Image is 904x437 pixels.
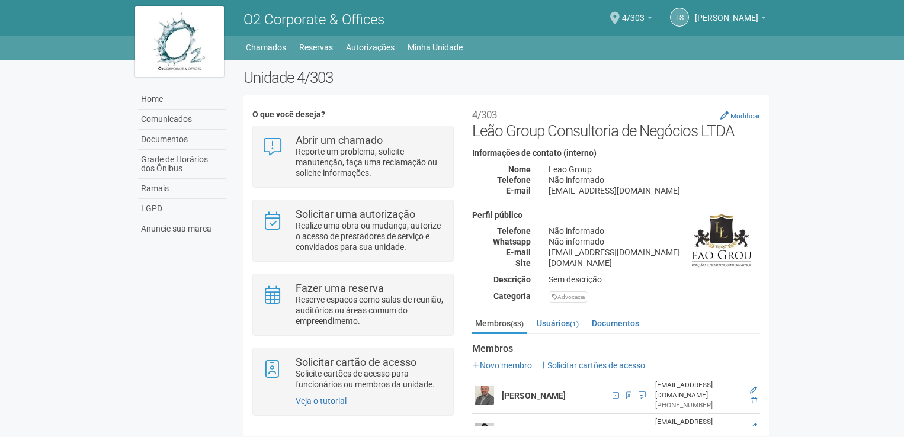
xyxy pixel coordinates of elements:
div: Leao Group [540,164,769,175]
strong: Fazer uma reserva [296,282,384,294]
strong: Telefone [497,226,531,236]
a: LGPD [138,199,226,219]
div: Não informado [540,175,769,185]
strong: Descrição [493,275,531,284]
strong: Solicitar cartão de acesso [296,356,416,368]
a: Chamados [246,39,286,56]
div: [PHONE_NUMBER] [655,400,742,410]
strong: Site [515,258,531,268]
strong: [PERSON_NAME] [502,391,566,400]
a: Minha Unidade [408,39,463,56]
a: Autorizações [346,39,395,56]
small: (83) [511,320,524,328]
a: Membros(83) [472,314,527,334]
a: Documentos [589,314,642,332]
div: [EMAIL_ADDRESS][DOMAIN_NAME] [655,380,742,400]
a: Anuncie sua marca [138,219,226,239]
img: user.png [475,386,494,405]
a: LS [670,8,689,27]
a: Solicitar cartões de acesso [540,361,645,370]
strong: Categoria [493,291,531,301]
img: logo.jpg [135,6,224,77]
a: 4/303 [622,15,652,24]
h4: Perfil público [472,211,760,220]
h2: Leão Group Consultoria de Negócios LTDA [472,104,760,140]
a: Editar membro [750,423,757,431]
h4: O que você deseja? [252,110,453,119]
h4: Informações de contato (interno) [472,149,760,158]
strong: E-mail [506,248,531,257]
a: Modificar [720,111,760,120]
a: Fazer uma reserva Reserve espaços como salas de reunião, auditórios ou áreas comum do empreendime... [262,283,444,326]
strong: Nome [508,165,531,174]
small: 4/303 [472,109,497,121]
a: Comunicados [138,110,226,130]
a: Usuários(1) [534,314,582,332]
p: Reserve espaços como salas de reunião, auditórios ou áreas comum do empreendimento. [296,294,444,326]
h2: Unidade 4/303 [243,69,769,86]
a: Editar membro [750,386,757,394]
div: [DOMAIN_NAME] [540,258,769,268]
a: Reservas [299,39,333,56]
div: Não informado [540,226,769,236]
strong: Telefone [497,175,531,185]
strong: Abrir um chamado [296,134,383,146]
div: Advocacia [549,291,588,303]
a: Abrir um chamado Reporte um problema, solicite manutenção, faça uma reclamação ou solicite inform... [262,135,444,178]
span: 4/303 [622,2,645,23]
div: Sem descrição [540,274,769,285]
a: Home [138,89,226,110]
p: Solicite cartões de acesso para funcionários ou membros da unidade. [296,368,444,390]
strong: E-mail [506,186,531,195]
small: Modificar [730,112,760,120]
a: Solicitar uma autorização Realize uma obra ou mudança, autorize o acesso de prestadores de serviç... [262,209,444,252]
strong: Whatsapp [493,237,531,246]
a: [PERSON_NAME] [695,15,766,24]
small: (1) [570,320,579,328]
div: Não informado [540,236,769,247]
a: Grade de Horários dos Ônibus [138,150,226,179]
a: Documentos [138,130,226,150]
span: O2 Corporate & Offices [243,11,384,28]
div: [EMAIL_ADDRESS][DOMAIN_NAME] [540,247,769,258]
a: Novo membro [472,361,532,370]
p: Reporte um problema, solicite manutenção, faça uma reclamação ou solicite informações. [296,146,444,178]
strong: Membros [472,343,760,354]
a: Veja o tutorial [296,396,347,406]
span: Leonardo Silva Leao [695,2,758,23]
a: Excluir membro [751,396,757,404]
strong: Solicitar uma autorização [296,208,415,220]
a: Ramais [138,179,226,199]
div: [EMAIL_ADDRESS][DOMAIN_NAME] [655,417,742,437]
p: Realize uma obra ou mudança, autorize o acesso de prestadores de serviço e convidados para sua un... [296,220,444,252]
img: business.png [692,211,751,270]
a: Solicitar cartão de acesso Solicite cartões de acesso para funcionários ou membros da unidade. [262,357,444,390]
div: [EMAIL_ADDRESS][DOMAIN_NAME] [540,185,769,196]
